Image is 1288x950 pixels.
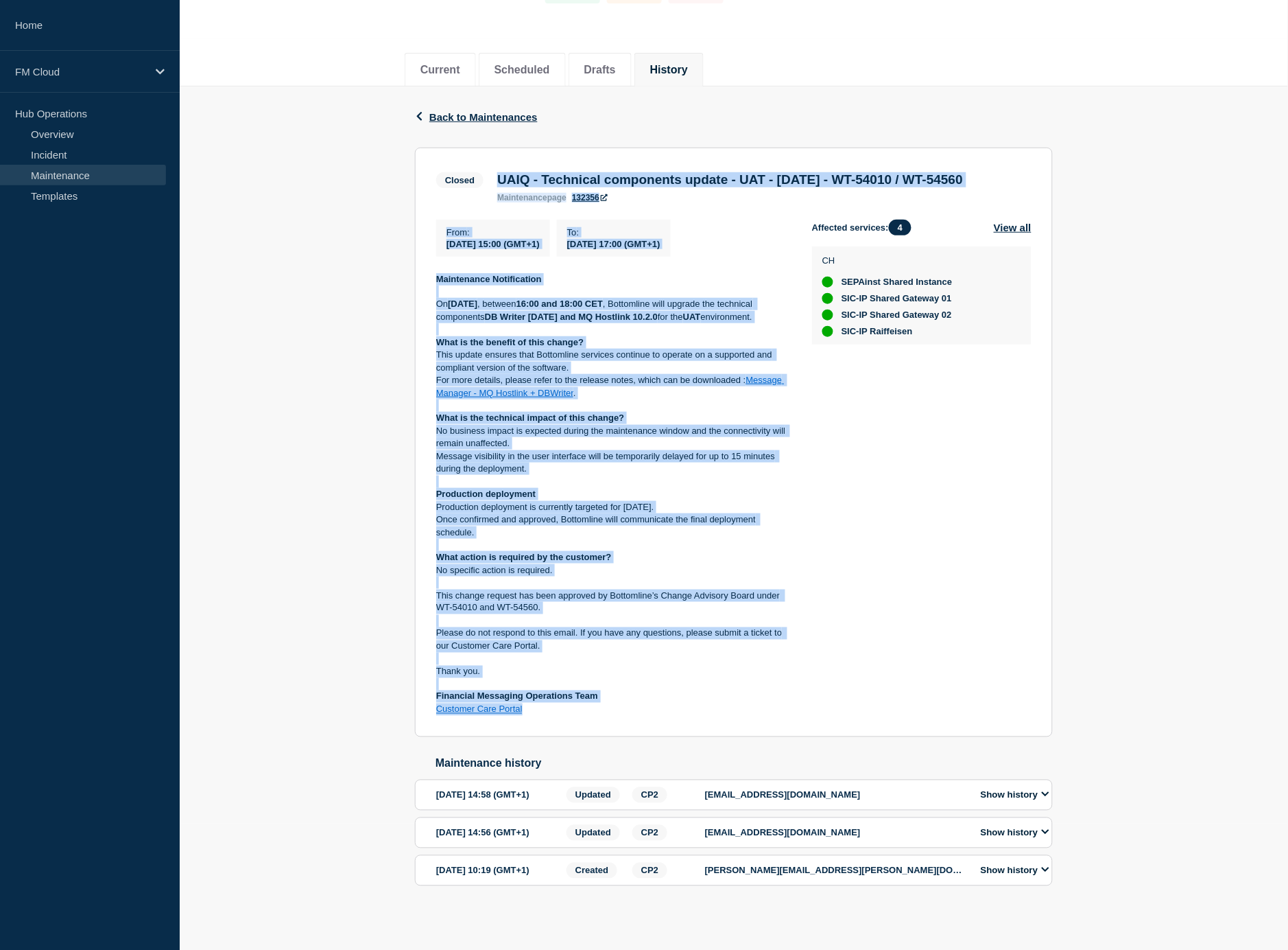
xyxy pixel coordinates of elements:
[436,590,790,615] p: This change request has been approved by Bottomline’s Change Advisory Board under WT-54010 and WT...
[497,193,567,202] p: page
[436,666,790,678] p: Thank you.
[842,277,953,288] span: SEPAinst Shared Instance
[494,64,550,76] button: Scheduled
[977,827,1053,839] button: Show history
[567,239,660,249] span: [DATE] 17:00 (GMT+1)
[822,326,833,337] div: up
[15,66,147,78] p: FM Cloud
[705,790,966,800] p: [EMAIL_ADDRESS][DOMAIN_NAME]
[497,172,963,187] h3: UAIQ - Technical components update - UAT - [DATE] - WT-54010 / WT-54560
[822,255,953,266] p: CH
[516,299,603,309] strong: 16:00 and 18:00 CET
[632,787,667,803] span: CP2
[567,787,620,803] span: Updated
[436,564,790,577] p: No specific action is required.
[436,501,790,513] p: Production deployment is currently targeted for [DATE].
[842,293,952,304] span: SIC-IP Shared Gateway 01
[994,220,1031,235] button: View all
[436,863,562,879] div: [DATE] 10:19 (GMT+1)
[584,64,616,76] button: Drafts
[567,863,617,879] span: Created
[436,758,1053,770] h2: Maintenance history
[436,627,790,653] p: Please do not respond to this email. If you have any questions, please submit a ticket to our Cus...
[650,64,688,76] button: History
[436,552,612,562] strong: What action is required by the customer?
[632,825,667,841] span: CP2
[436,489,536,499] strong: Production deployment
[977,865,1053,877] button: Show history
[705,828,966,838] p: [EMAIL_ADDRESS][DOMAIN_NAME]
[446,227,540,237] p: From :
[436,425,790,450] p: No business impact is expected during the maintenance window and the connectivity will remain una...
[448,299,477,309] strong: [DATE]
[415,111,538,123] button: Back to Maintenances
[812,220,918,235] span: Affected services:
[436,375,785,397] a: Message Manager - MQ Hostlink + DBWriter
[842,326,913,337] span: SIC-IP Raiffeisen
[436,274,542,284] strong: Maintenance Notification
[436,374,790,399] p: For more details, please refer to the release notes, which can be downloaded : .
[632,863,667,879] span: CP2
[572,193,608,202] a: 132356
[429,111,538,123] span: Back to Maintenances
[485,312,658,322] strong: DB Writer [DATE] and MQ Hostlink 10.2.0
[683,312,701,322] strong: UAT
[436,704,523,715] a: Customer Care Portal
[889,220,911,235] span: 4
[567,227,660,237] p: To :
[436,349,790,374] p: This update ensures that Bottomline services continue to operate on a supported and compliant ver...
[436,691,598,702] strong: Financial Messaging Operations Team
[705,866,966,876] p: [PERSON_NAME][EMAIL_ADDRESS][PERSON_NAME][DOMAIN_NAME]
[436,825,562,841] div: [DATE] 14:56 (GMT+1)
[436,787,562,803] div: [DATE] 14:58 (GMT+1)
[436,413,625,423] strong: What is the technical impact of this change?
[977,789,1053,801] button: Show history
[822,310,833,321] div: up
[420,64,460,76] button: Current
[436,513,790,539] p: Once confirmed and approved, Bottomline will communicate the final deployment schedule.
[822,277,833,288] div: up
[436,450,790,476] p: Message visibility in the user interface will be temporarily delayed for up to 15 minutes during ...
[446,239,540,249] span: [DATE] 15:00 (GMT+1)
[436,172,484,188] span: Closed
[497,193,547,202] span: maintenance
[567,825,620,841] span: Updated
[436,298,790,323] p: On , between , Bottomline will upgrade the technical components for the environment.
[436,337,584,347] strong: What is the benefit of this change?
[842,310,952,321] span: SIC-IP Shared Gateway 02
[822,293,833,304] div: up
